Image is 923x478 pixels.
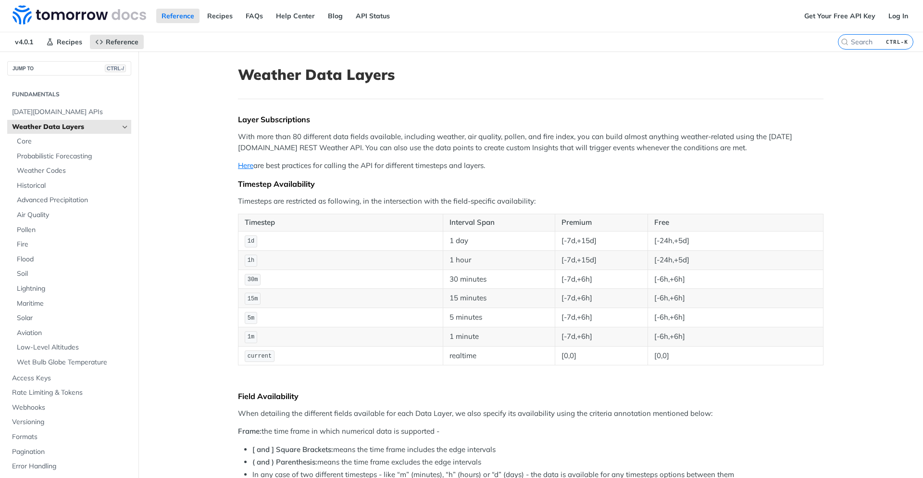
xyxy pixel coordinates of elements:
[248,238,254,245] span: 1d
[238,66,823,83] h1: Weather Data Layers
[7,120,131,134] a: Weather Data LayersHide subpages for Weather Data Layers
[202,9,238,23] a: Recipes
[841,38,848,46] svg: Search
[648,270,823,289] td: [-6h,+6h]
[10,35,38,49] span: v4.0.1
[17,284,129,294] span: Lightning
[648,231,823,250] td: [-24h,+5d]
[350,9,395,23] a: API Status
[443,289,555,308] td: 15 minutes
[41,35,87,49] a: Recipes
[555,289,648,308] td: [-7d,+6h]
[7,90,131,99] h2: Fundamentals
[648,214,823,232] th: Free
[252,457,317,466] strong: ( and ) Parenthesis:
[12,107,129,117] span: [DATE][DOMAIN_NAME] APIs
[555,327,648,346] td: [-7d,+6h]
[883,9,913,23] a: Log In
[238,196,823,207] p: Timesteps are restricted as following, in the intersection with the field-specific availability:
[443,346,555,365] td: realtime
[7,371,131,386] a: Access Keys
[12,5,146,25] img: Tomorrow.io Weather API Docs
[12,326,131,340] a: Aviation
[12,193,131,207] a: Advanced Precipitation
[252,457,823,468] li: means the time frame excludes the edge intervals
[12,149,131,164] a: Probabilistic Forecasting
[12,134,131,149] a: Core
[238,408,823,419] p: When detailing the different fields available for each Data Layer, we also specify its availabili...
[7,400,131,415] a: Webhooks
[648,289,823,308] td: [-6h,+6h]
[648,327,823,346] td: [-6h,+6h]
[17,240,129,249] span: Fire
[12,403,129,413] span: Webhooks
[7,459,131,474] a: Error Handling
[17,195,129,205] span: Advanced Precipitation
[12,447,129,457] span: Pagination
[238,214,443,232] th: Timestep
[12,297,131,311] a: Maritime
[17,210,129,220] span: Air Quality
[238,160,823,171] p: are best practices for calling the API for different timesteps and layers.
[12,122,119,132] span: Weather Data Layers
[17,152,129,161] span: Probabilistic Forecasting
[12,388,129,398] span: Rate Limiting & Tokens
[12,267,131,281] a: Soil
[238,131,823,153] p: With more than 80 different data fields available, including weather, air quality, pollen, and fi...
[17,343,129,352] span: Low-Level Altitudes
[17,299,129,309] span: Maritime
[443,270,555,289] td: 30 minutes
[443,231,555,250] td: 1 day
[238,426,262,436] strong: Frame:
[17,166,129,176] span: Weather Codes
[17,313,129,323] span: Solar
[12,164,131,178] a: Weather Codes
[443,308,555,327] td: 5 minutes
[443,250,555,270] td: 1 hour
[17,181,129,191] span: Historical
[555,231,648,250] td: [-7d,+15d]
[12,417,129,427] span: Versioning
[7,61,131,76] button: JUMP TOCTRL-/
[17,328,129,338] span: Aviation
[12,432,129,442] span: Formats
[57,38,82,46] span: Recipes
[884,37,911,47] kbd: CTRL-K
[12,179,131,193] a: Historical
[443,327,555,346] td: 1 minute
[648,346,823,365] td: [0,0]
[248,315,254,322] span: 5m
[7,105,131,119] a: [DATE][DOMAIN_NAME] APIs
[248,334,254,340] span: 1m
[105,65,126,72] span: CTRL-/
[248,276,258,283] span: 30m
[555,214,648,232] th: Premium
[648,308,823,327] td: [-6h,+6h]
[17,255,129,264] span: Flood
[106,38,138,46] span: Reference
[238,179,823,189] div: Timestep Availability
[12,208,131,222] a: Air Quality
[252,444,823,455] li: means the time frame includes the edge intervals
[12,340,131,355] a: Low-Level Altitudes
[12,311,131,325] a: Solar
[238,115,823,124] div: Layer Subscriptions
[799,9,881,23] a: Get Your Free API Key
[238,391,823,401] div: Field Availability
[17,225,129,235] span: Pollen
[12,355,131,370] a: Wet Bulb Globe Temperature
[555,346,648,365] td: [0,0]
[252,445,333,454] strong: [ and ] Square Brackets:
[90,35,144,49] a: Reference
[121,123,129,131] button: Hide subpages for Weather Data Layers
[12,462,129,471] span: Error Handling
[12,252,131,267] a: Flood
[648,250,823,270] td: [-24h,+5d]
[248,353,272,360] span: current
[248,296,258,302] span: 15m
[12,223,131,237] a: Pollen
[238,161,253,170] a: Here
[555,250,648,270] td: [-7d,+15d]
[17,358,129,367] span: Wet Bulb Globe Temperature
[12,374,129,383] span: Access Keys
